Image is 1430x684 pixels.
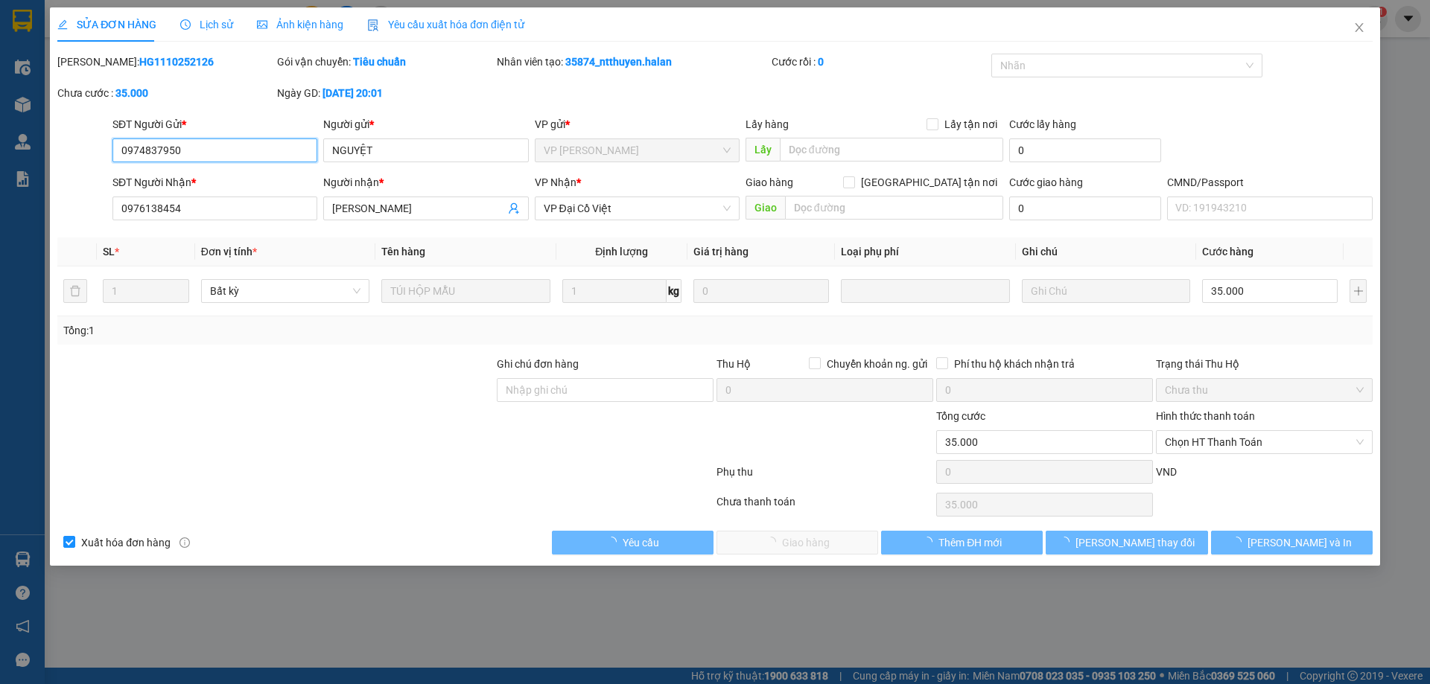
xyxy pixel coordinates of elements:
span: VP Nhận [535,176,576,188]
span: loading [606,537,623,547]
span: loading [1231,537,1248,547]
button: Giao hàng [716,531,878,554]
span: Giao hàng [746,176,793,188]
span: Thu Hộ [716,358,751,370]
input: Ghi chú đơn hàng [497,378,714,402]
span: Chưa thu [1165,379,1364,401]
div: Chưa cước : [57,85,274,101]
button: Thêm ĐH mới [881,531,1043,554]
span: Chọn HT Thanh Toán [1165,431,1364,453]
span: Bất kỳ [210,280,360,302]
button: plus [1350,279,1366,303]
span: VP Hoàng Gia [544,139,731,162]
b: Tiêu chuẩn [353,56,406,68]
input: 0 [693,279,829,303]
span: Đơn vị tính [201,246,257,258]
span: Lấy [746,138,780,162]
button: [PERSON_NAME] và In [1211,531,1373,554]
input: Ghi Chú [1022,279,1190,303]
div: Trạng thái Thu Hộ [1156,356,1373,372]
span: VP Đại Cồ Việt [544,197,731,220]
b: 35874_ntthuyen.halan [565,56,672,68]
div: Chưa thanh toán [715,493,935,520]
span: info-circle [179,537,190,548]
span: Giá trị hàng [693,246,749,258]
span: loading [922,537,938,547]
span: Cước hàng [1202,246,1253,258]
span: Lịch sử [180,19,233,31]
span: Yêu cầu xuất hóa đơn điện tử [367,19,524,31]
span: [PERSON_NAME] và In [1248,534,1352,551]
div: [PERSON_NAME]: [57,54,274,70]
span: edit [57,19,68,30]
span: Yêu cầu [623,534,659,551]
div: Phụ thu [715,464,935,490]
th: Ghi chú [1016,237,1196,266]
b: 0 [818,56,824,68]
label: Cước giao hàng [1009,176,1083,188]
label: Cước lấy hàng [1009,118,1076,130]
input: VD: Bàn, Ghế [381,279,550,303]
button: Yêu cầu [552,531,714,554]
span: Lấy tận nơi [938,116,1003,132]
span: VND [1156,466,1177,478]
b: HG1110252126 [139,56,214,68]
span: loading [1059,537,1075,547]
span: Ảnh kiện hàng [257,19,343,31]
div: VP gửi [535,116,740,132]
span: kg [667,279,681,303]
button: [PERSON_NAME] thay đổi [1046,531,1207,554]
span: Thêm ĐH mới [938,534,1002,551]
label: Ghi chú đơn hàng [497,358,579,370]
div: Cước rồi : [772,54,988,70]
span: Định lượng [595,246,648,258]
span: user-add [508,202,520,214]
div: Người gửi [323,116,528,132]
span: [PERSON_NAME] thay đổi [1075,534,1195,551]
span: Tên hàng [381,246,425,258]
input: Dọc đường [780,138,1003,162]
span: [GEOGRAPHIC_DATA] tận nơi [855,174,1003,191]
span: picture [257,19,267,30]
input: Dọc đường [785,196,1003,220]
span: Giao [746,196,785,220]
b: [DATE] 20:01 [322,87,383,99]
span: Xuất hóa đơn hàng [75,534,177,551]
div: Người nhận [323,174,528,191]
div: CMND/Passport [1167,174,1372,191]
span: SL [103,246,115,258]
div: Nhân viên tạo: [497,54,769,70]
span: SỬA ĐƠN HÀNG [57,19,156,31]
span: Lấy hàng [746,118,789,130]
input: Cước lấy hàng [1009,138,1161,162]
button: Close [1338,7,1380,49]
span: Phí thu hộ khách nhận trả [948,356,1081,372]
div: SĐT Người Nhận [112,174,317,191]
span: Chuyển khoản ng. gửi [821,356,933,372]
div: Ngày GD: [277,85,494,101]
div: Gói vận chuyển: [277,54,494,70]
span: Tổng cước [936,410,985,422]
div: Tổng: 1 [63,322,552,339]
label: Hình thức thanh toán [1156,410,1255,422]
b: 35.000 [115,87,148,99]
img: icon [367,19,379,31]
span: clock-circle [180,19,191,30]
div: SĐT Người Gửi [112,116,317,132]
th: Loại phụ phí [835,237,1015,266]
input: Cước giao hàng [1009,196,1161,220]
span: close [1353,22,1365,33]
button: delete [63,279,87,303]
